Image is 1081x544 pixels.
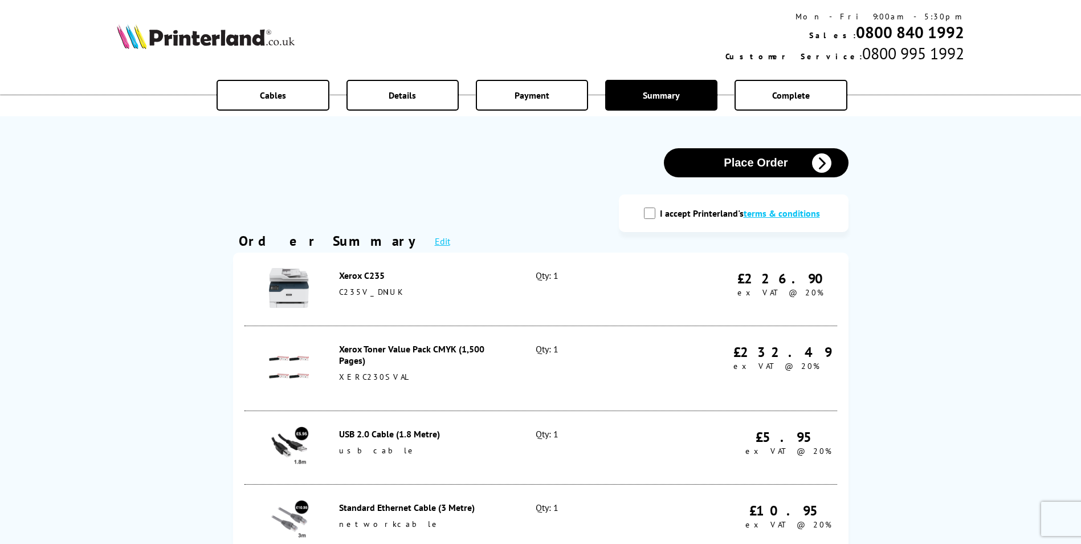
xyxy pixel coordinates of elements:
[536,343,654,393] div: Qty: 1
[660,208,826,219] label: I accept Printerland's
[733,361,819,371] span: ex VAT @ 20%
[339,372,511,382] div: XERC230SVAL
[664,148,849,177] button: Place Order
[725,11,964,22] div: Mon - Fri 9:00am - 5:30pm
[745,446,831,456] span: ex VAT @ 20%
[117,24,295,49] img: Printerland Logo
[772,90,810,101] span: Complete
[435,236,450,247] a: Edit
[536,270,654,308] div: Qty: 1
[339,428,511,440] div: USB 2.0 Cable (1.8 Metre)
[339,287,511,297] div: C235V_DNIUK
[809,30,856,40] span: Sales:
[269,347,309,387] img: Xerox Toner Value Pack CMYK (1,500 Pages)
[643,90,680,101] span: Summary
[239,232,423,250] div: Order Summary
[339,502,511,513] div: Standard Ethernet Cable (3 Metre)
[269,268,309,308] img: Xerox C235
[536,502,654,541] div: Qty: 1
[745,428,831,446] div: £5.95
[733,343,831,361] div: £232.49
[862,43,964,64] span: 0800 995 1992
[269,427,309,466] img: USB 2.0 Cable (1.8 Metre)
[339,445,511,456] div: usbcable
[725,51,862,62] span: Customer Service:
[745,502,831,519] div: £10.95
[389,90,416,101] span: Details
[737,287,823,298] span: ex VAT @ 20%
[536,428,654,467] div: Qty: 1
[339,270,511,281] div: Xerox C235
[260,90,286,101] span: Cables
[856,22,964,43] a: 0800 840 1992
[737,270,831,287] div: £226.90
[269,500,309,540] img: Standard Ethernet Cable (3 Metre)
[339,519,511,529] div: networkcable
[745,519,831,530] span: ex VAT @ 20%
[515,90,549,101] span: Payment
[339,343,511,366] div: Xerox Toner Value Pack CMYK (1,500 Pages)
[744,208,820,219] a: modal_tc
